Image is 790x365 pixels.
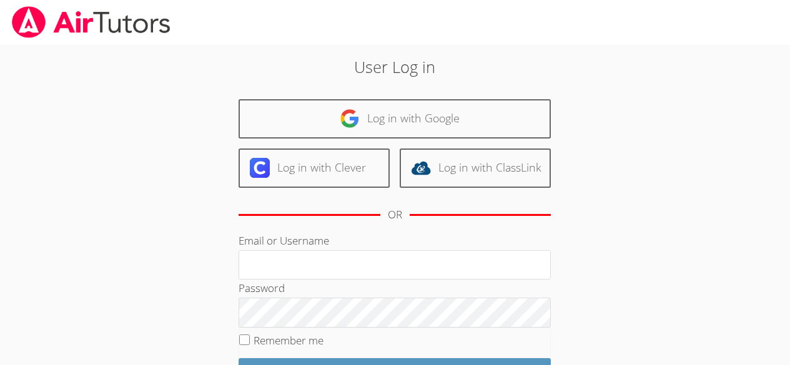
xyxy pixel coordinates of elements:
[400,148,551,188] a: Log in with ClassLink
[182,55,608,79] h2: User Log in
[340,109,360,129] img: google-logo-50288ca7cdecda66e5e0955fdab243c47b7ad437acaf1139b6f446037453330a.svg
[239,233,329,248] label: Email or Username
[388,206,402,224] div: OR
[411,158,431,178] img: classlink-logo-d6bb404cc1216ec64c9a2012d9dc4662098be43eaf13dc465df04b49fa7ab582.svg
[11,6,172,38] img: airtutors_banner-c4298cdbf04f3fff15de1276eac7730deb9818008684d7c2e4769d2f7ddbe033.png
[239,281,285,295] label: Password
[239,99,551,139] a: Log in with Google
[239,148,390,188] a: Log in with Clever
[250,158,270,178] img: clever-logo-6eab21bc6e7a338710f1a6ff85c0baf02591cd810cc4098c63d3a4b26e2feb20.svg
[254,333,323,348] label: Remember me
